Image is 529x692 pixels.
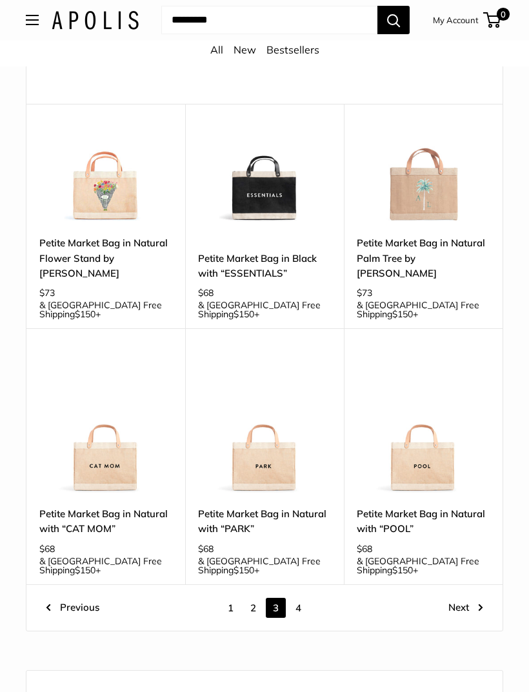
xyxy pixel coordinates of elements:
button: Search [377,6,410,35]
img: Petite Market Bag in Black with “ESSENTIALS” [198,90,331,223]
span: 0 [497,8,510,21]
a: 4 [288,598,308,618]
a: Next [448,598,483,618]
span: & [GEOGRAPHIC_DATA] Free Shipping + [198,557,331,575]
input: Search... [161,6,377,35]
a: All [210,44,223,57]
span: & [GEOGRAPHIC_DATA] Free Shipping + [198,301,331,319]
a: Petite Market Bag in Natural with “POOL”Petite Market Bag in Natural with “POOL” [357,361,490,494]
span: $73 [39,288,55,299]
span: $68 [198,544,214,555]
a: 2 [243,598,263,618]
span: $68 [39,544,55,555]
img: Apolis [52,12,139,30]
span: & [GEOGRAPHIC_DATA] Free Shipping + [39,301,172,319]
span: $150 [75,565,95,577]
span: $150 [75,309,95,321]
a: Petite Market Bag in Natural with “CAT MOM”Petite Market Bag in Natural with “CAT MOM” [39,361,172,494]
span: $150 [234,309,254,321]
a: 1 [221,598,241,618]
span: $68 [198,288,214,299]
span: $150 [234,565,254,577]
img: Petite Market Bag in Natural with “POOL” [357,361,490,494]
a: Petite Market Bag in Natural with “PARK”Petite Market Bag in Natural with “PARK” [198,361,331,494]
img: description_This is a limited edition artist collaboration with Watercolorist Amy Logsdon [357,90,490,223]
button: Open menu [26,15,39,26]
a: Petite Market Bag in Black with “ESSENTIALS”Petite Market Bag in Black with “ESSENTIALS” [198,90,331,223]
span: $73 [357,288,372,299]
a: Petite Market Bag in Natural with “CAT MOM” [39,507,172,537]
img: Petite Market Bag in Natural with “CAT MOM” [39,361,172,494]
a: Petite Market Bag in Black with “ESSENTIALS” [198,252,331,282]
span: $68 [357,544,372,555]
a: Petite Market Bag in Natural Palm Tree by [PERSON_NAME] [357,236,490,281]
span: & [GEOGRAPHIC_DATA] Free Shipping + [357,557,490,575]
span: & [GEOGRAPHIC_DATA] Free Shipping + [39,557,172,575]
a: 0 [484,13,501,28]
span: 3 [266,598,286,618]
img: Petite Market Bag in Natural with “PARK” [198,361,331,494]
span: & [GEOGRAPHIC_DATA] Free Shipping + [357,301,490,319]
a: Previous [46,598,99,618]
a: Petite Market Bag in Natural with “POOL” [357,507,490,537]
a: My Account [433,13,479,28]
a: description_The Limited Edition Flower Stand CollectionPetite Market Bag in Natural Flower Stand ... [39,90,172,223]
a: description_This is a limited edition artist collaboration with Watercolorist Amy LogsdonPetite M... [357,90,490,223]
img: description_The Limited Edition Flower Stand Collection [39,90,172,223]
a: Bestsellers [266,44,319,57]
a: New [234,44,256,57]
span: $150 [392,565,413,577]
span: $150 [392,309,413,321]
a: Petite Market Bag in Natural with “PARK” [198,507,331,537]
a: Petite Market Bag in Natural Flower Stand by [PERSON_NAME] [39,236,172,281]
